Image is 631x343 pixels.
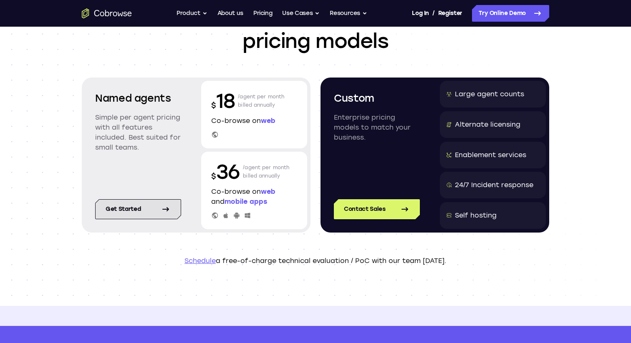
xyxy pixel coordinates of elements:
[82,8,132,18] a: Go to the home page
[253,5,273,22] a: Pricing
[261,188,275,195] span: web
[334,91,420,106] h2: Custom
[95,113,181,153] p: Simple per agent pricing with all features included. Best suited for small teams.
[334,113,420,143] p: Enterprise pricing models to match your business.
[217,5,243,22] a: About us
[238,88,285,114] p: /agent per month billed annually
[211,187,297,207] p: Co-browse on and
[225,198,267,205] span: mobile apps
[455,210,497,220] div: Self hosting
[455,89,524,99] div: Large agent counts
[211,172,216,181] span: $
[95,91,181,106] h2: Named agents
[211,88,235,114] p: 18
[261,117,275,125] span: web
[432,8,435,18] span: /
[455,180,533,190] div: 24/7 Incident response
[472,5,549,22] a: Try Online Demo
[243,158,290,185] p: /agent per month billed annually
[82,256,549,266] p: a free-of-charge technical evaluation / PoC with our team [DATE].
[184,257,216,265] a: Schedule
[177,5,207,22] button: Product
[282,5,320,22] button: Use Cases
[334,199,420,219] a: Contact Sales
[211,158,240,185] p: 36
[330,5,367,22] button: Resources
[82,1,549,54] h1: pricing models
[95,199,181,219] a: Get started
[211,101,216,110] span: $
[412,5,429,22] a: Log In
[455,120,520,130] div: Alternate licensing
[211,116,297,126] p: Co-browse on
[455,150,526,160] div: Enablement services
[438,5,462,22] a: Register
